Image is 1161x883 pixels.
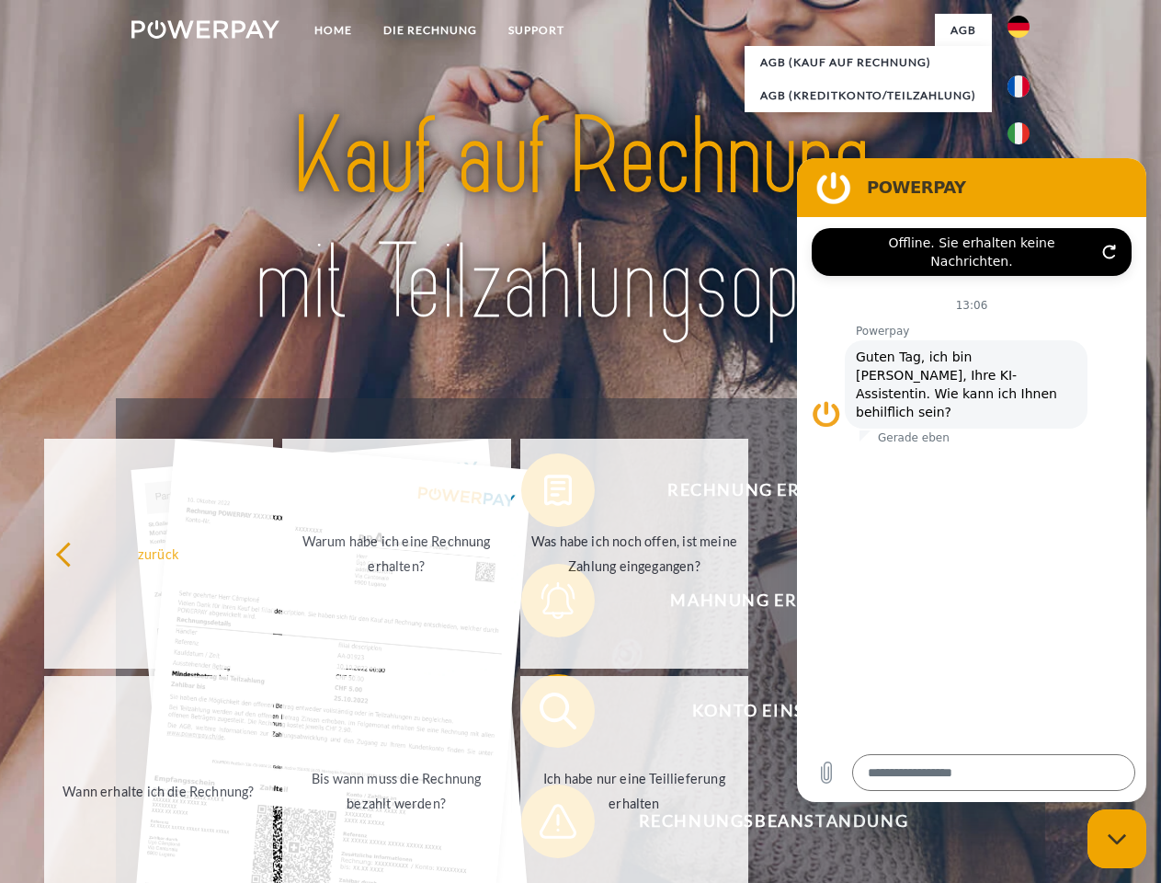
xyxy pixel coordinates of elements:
[745,79,992,112] a: AGB (Kreditkonto/Teilzahlung)
[520,439,749,669] a: Was habe ich noch offen, ist meine Zahlung eingegangen?
[548,674,998,748] span: Konto einsehen
[1007,122,1030,144] img: it
[368,14,493,47] a: DIE RECHNUNG
[548,785,998,858] span: Rechnungsbeanstandung
[797,158,1146,802] iframe: Messaging-Fenster
[55,541,262,566] div: zurück
[176,88,985,352] img: title-powerpay_de.svg
[55,778,262,803] div: Wann erhalte ich die Rechnung?
[1007,75,1030,97] img: fr
[935,14,992,47] a: agb
[293,766,500,816] div: Bis wann muss die Rechnung bezahlt werden?
[1007,16,1030,38] img: de
[299,14,368,47] a: Home
[293,529,500,579] div: Warum habe ich eine Rechnung erhalten?
[548,564,998,637] span: Mahnung erhalten?
[1087,809,1146,868] iframe: Schaltfläche zum Öffnen des Messaging-Fensters; Konversation läuft
[745,46,992,79] a: AGB (Kauf auf Rechnung)
[548,453,998,527] span: Rechnung erhalten?
[493,14,580,47] a: SUPPORT
[531,529,738,579] div: Was habe ich noch offen, ist meine Zahlung eingegangen?
[531,766,738,816] div: Ich habe nur eine Teillieferung erhalten
[131,20,279,39] img: logo-powerpay-white.svg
